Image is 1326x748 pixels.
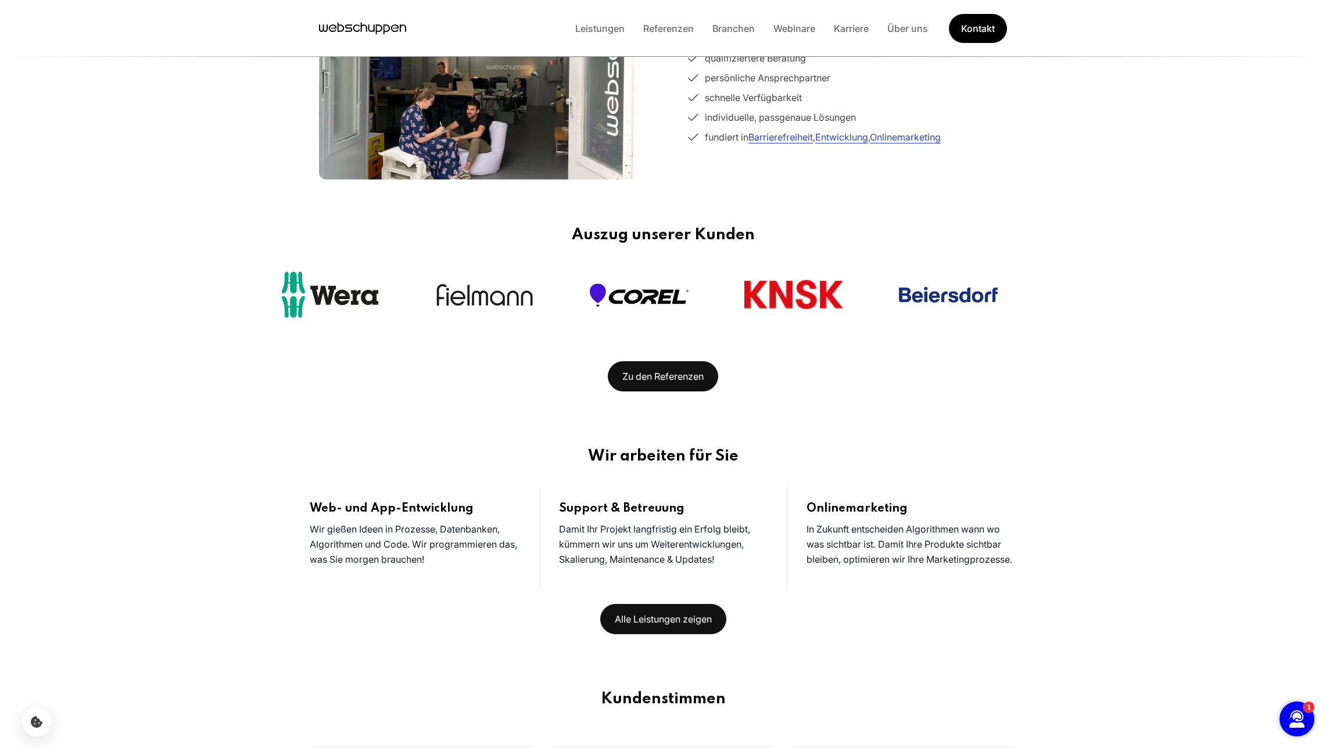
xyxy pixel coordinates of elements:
[807,522,1016,567] p: In Zukunft entscheiden Algorithmen wann wo was sichtbar ist. Damit Ihre Produkte sichtbar bleiben...
[705,90,802,105] span: schnelle Verfügbarkeit
[281,270,379,319] a: Open the page of Wera in a new tab
[705,130,941,145] span: fundiert in , ,
[590,283,689,307] img: Corel
[948,13,1007,44] a: Get Started
[703,23,764,34] a: Branchen
[748,131,813,143] a: Barrierefreiheit
[275,226,1051,244] h3: Auszug unserer Kunden
[705,110,856,125] span: individuelle, passgenaue Lösungen
[281,270,379,319] img: Wera
[878,23,937,34] a: Über uns
[870,131,941,143] a: Onlinemarketing
[815,131,868,143] a: Entwicklung
[825,23,878,34] a: Karriere
[744,280,843,310] a: Open the page of KNSK in a new tab
[705,70,830,85] span: persönliche Ansprechpartner
[39,13,43,21] span: 1
[705,51,806,66] span: qualifiziertere Beratung
[310,522,521,567] p: Wir gießen Ideen in Prozesse, Datenbanken, Algorithmen und Code. Wir programmieren das, was Sie m...
[807,501,1016,517] h4: Onlinemarketing
[899,287,998,303] a: Open the page of Beiersdorf in a new tab
[559,501,769,517] h4: Support & Betreuung
[634,23,703,34] a: Referenzen
[435,282,534,307] a: Open the page of Fielmann in a new tab
[22,707,51,736] button: Cookie-Einstellungen öffnen
[764,23,825,34] a: Webinare
[370,690,956,709] h3: Kundenstimmen
[608,361,718,391] a: Zu den Referenzen
[590,283,689,307] a: Open the page of Corel in a new tab
[899,287,998,303] img: Beiersdorf
[319,20,406,37] a: Hauptseite besuchen
[566,23,634,34] a: Leistungen
[600,604,726,634] a: Alle Leistungen zeigen
[435,282,534,307] img: Fielmann
[559,522,769,567] p: Damit Ihr Projekt langfristig ein Erfolg bleibt, kümmern wir uns um Weiterentwicklungen, Skalieru...
[291,447,1035,466] h3: Wir arbeiten für Sie
[310,501,521,517] h4: Web- und App-Entwicklung
[744,280,843,310] img: KNSK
